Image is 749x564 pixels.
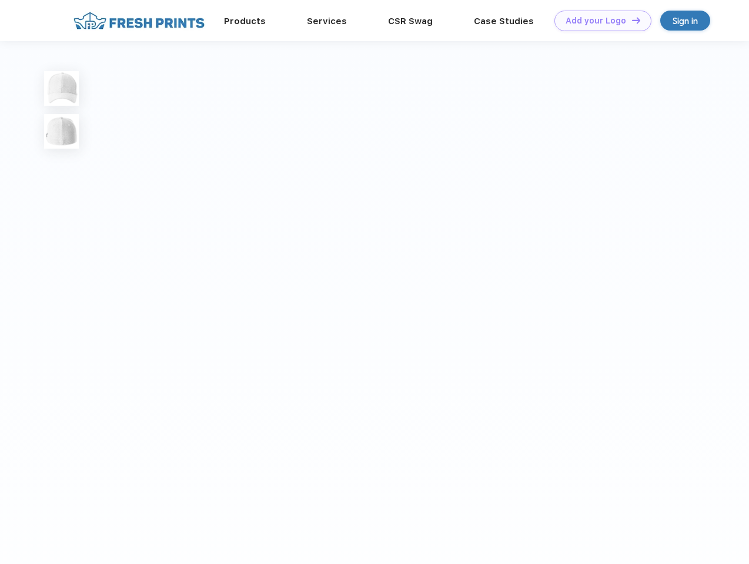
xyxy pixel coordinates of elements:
a: Sign in [660,11,710,31]
img: fo%20logo%202.webp [70,11,208,31]
img: func=resize&h=100 [44,71,79,106]
div: Sign in [673,14,698,28]
img: DT [632,17,640,23]
img: func=resize&h=100 [44,114,79,149]
div: Add your Logo [566,16,626,26]
a: Products [224,16,266,26]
